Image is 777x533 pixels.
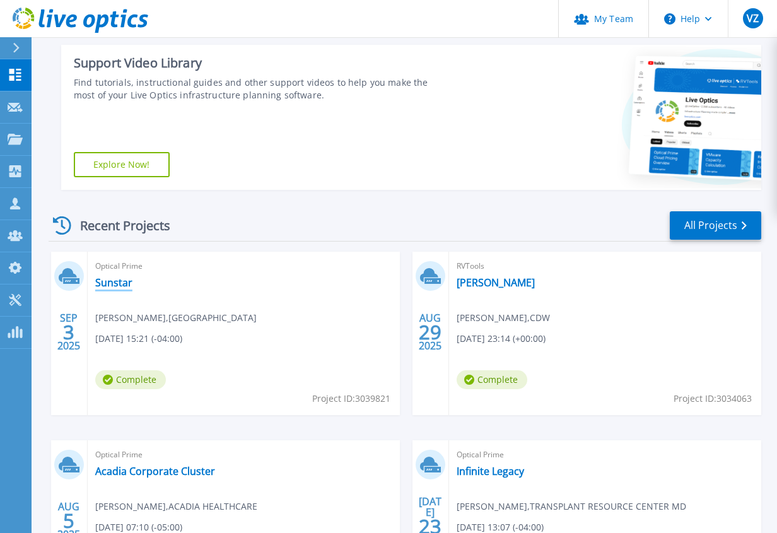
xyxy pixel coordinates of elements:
span: [DATE] 15:21 (-04:00) [95,332,182,346]
span: [PERSON_NAME] , TRANSPLANT RESOURCE CENTER MD [457,500,686,513]
span: [PERSON_NAME] , ACADIA HEALTHCARE [95,500,257,513]
div: Support Video Library [74,55,437,71]
span: Optical Prime [457,448,754,462]
span: [DATE] 23:14 (+00:00) [457,332,546,346]
div: Find tutorials, instructional guides and other support videos to help you make the most of your L... [74,76,437,102]
span: Optical Prime [95,448,392,462]
span: VZ [747,13,759,23]
span: Project ID: 3034063 [674,392,752,406]
a: Acadia Corporate Cluster [95,465,215,477]
span: [PERSON_NAME] , [GEOGRAPHIC_DATA] [95,311,257,325]
span: 5 [63,515,74,526]
span: 29 [419,327,441,337]
div: SEP 2025 [57,309,81,355]
span: [PERSON_NAME] , CDW [457,311,550,325]
a: All Projects [670,211,761,240]
span: Complete [457,370,527,389]
a: Sunstar [95,276,132,289]
a: [PERSON_NAME] [457,276,535,289]
span: RVTools [457,259,754,273]
span: 23 [419,521,441,532]
div: Recent Projects [49,210,187,241]
a: Explore Now! [74,152,170,177]
span: 3 [63,327,74,337]
span: Project ID: 3039821 [312,392,390,406]
div: AUG 2025 [418,309,442,355]
a: Infinite Legacy [457,465,524,477]
span: Optical Prime [95,259,392,273]
span: Complete [95,370,166,389]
